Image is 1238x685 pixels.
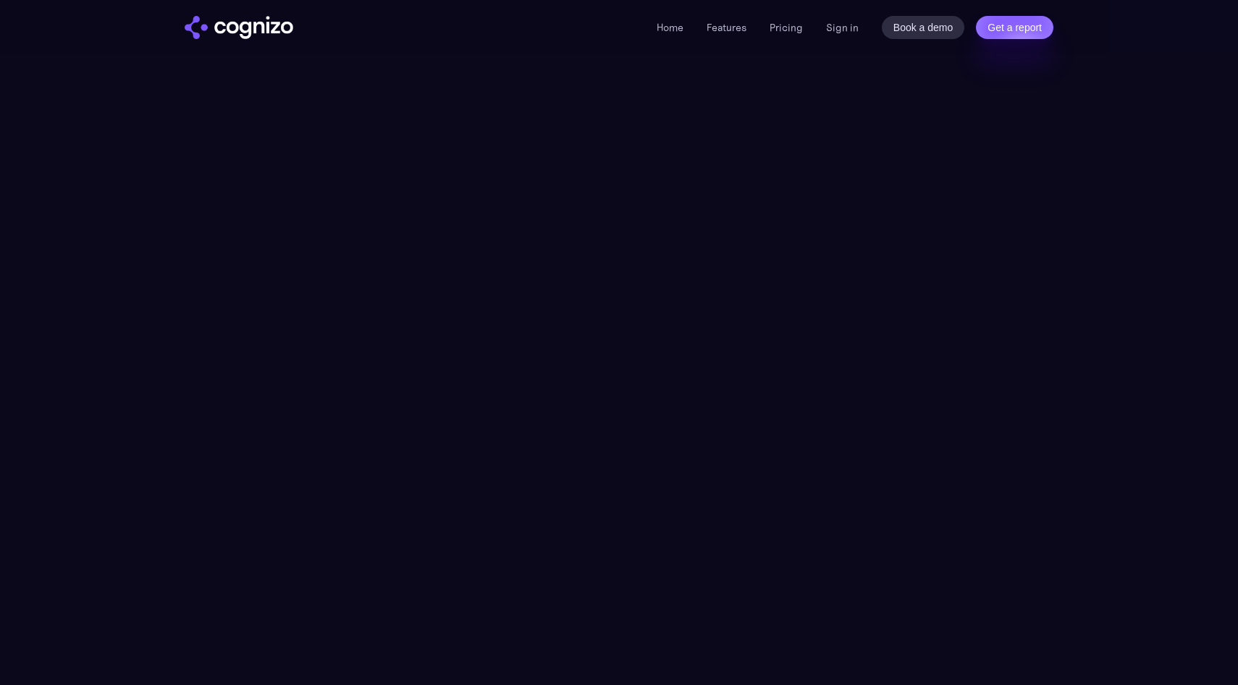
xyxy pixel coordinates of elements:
a: Get a report [976,16,1053,39]
a: home [185,16,293,39]
img: cognizo logo [185,16,293,39]
a: Features [707,21,746,34]
a: Pricing [770,21,803,34]
a: Book a demo [882,16,965,39]
a: Home [657,21,683,34]
a: Sign in [826,19,859,36]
